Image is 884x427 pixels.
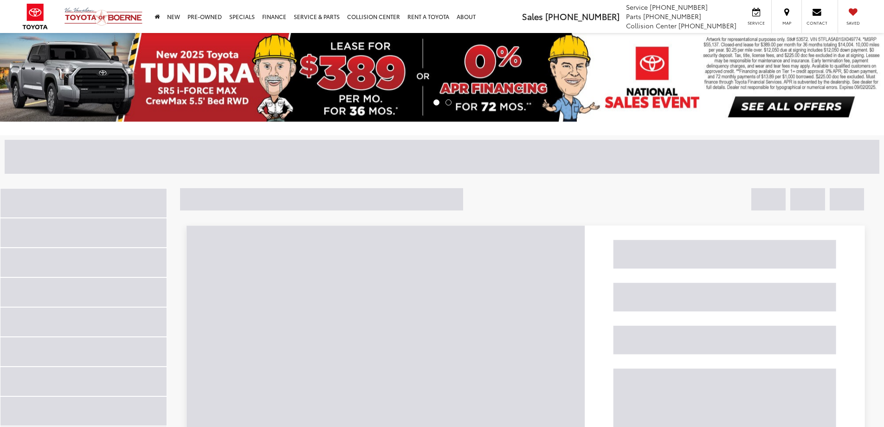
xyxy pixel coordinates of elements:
span: [PHONE_NUMBER] [643,12,701,21]
span: [PHONE_NUMBER] [650,2,708,12]
span: Service [626,2,648,12]
span: Saved [843,20,863,26]
span: Map [776,20,797,26]
span: Collision Center [626,21,677,30]
span: [PHONE_NUMBER] [545,10,619,22]
span: Service [746,20,767,26]
span: Parts [626,12,641,21]
span: Sales [522,10,543,22]
span: Contact [807,20,827,26]
span: [PHONE_NUMBER] [678,21,736,30]
img: Vic Vaughan Toyota of Boerne [64,7,143,26]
